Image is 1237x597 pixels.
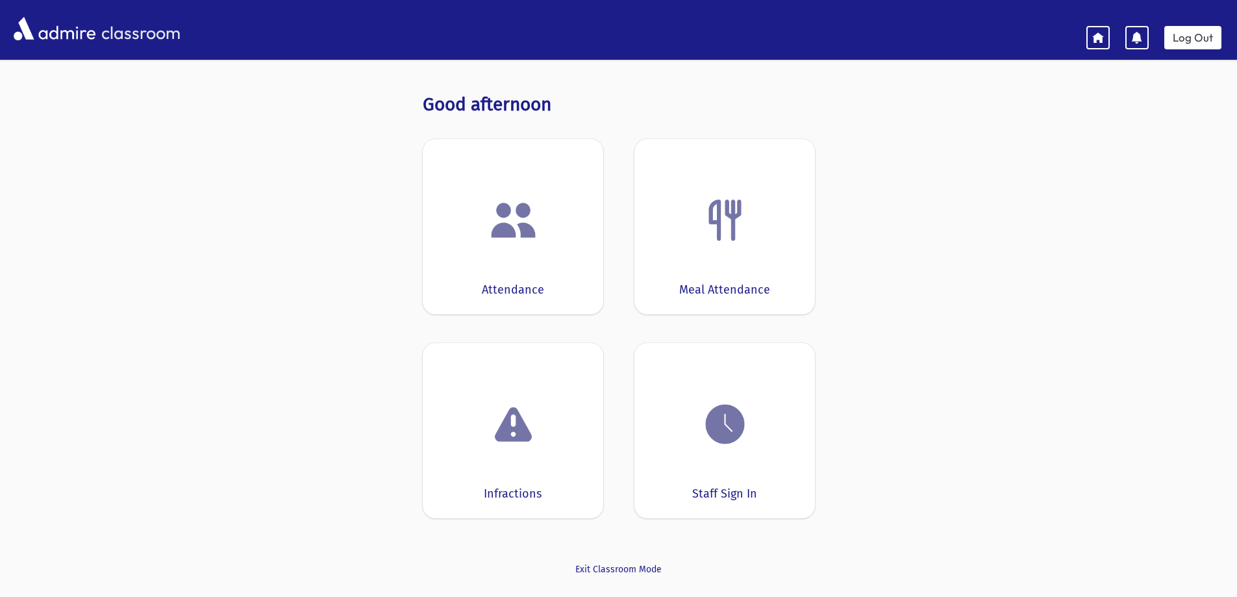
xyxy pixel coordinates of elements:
[679,281,770,299] div: Meal Attendance
[692,485,757,503] div: Staff Sign In
[489,196,538,245] img: users.png
[10,14,99,44] img: AdmirePro
[423,94,815,116] h3: Good afternoon
[489,402,538,451] img: exclamation.png
[484,485,542,503] div: Infractions
[423,563,815,576] a: Exit Classroom Mode
[1164,26,1221,49] a: Log Out
[482,281,544,299] div: Attendance
[701,196,750,245] img: Fork.png
[99,12,181,46] span: classroom
[701,400,750,449] img: clock.png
